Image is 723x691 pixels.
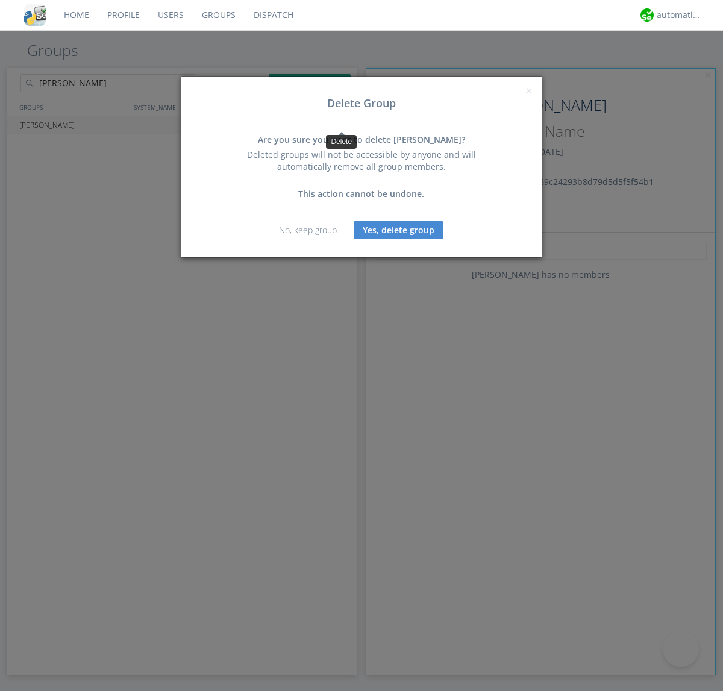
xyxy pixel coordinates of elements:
div: Are you sure you want to delete [PERSON_NAME]? [232,134,491,146]
div: automation+atlas [657,9,702,21]
img: d2d01cd9b4174d08988066c6d424eccd [640,8,654,22]
div: Deleted groups will not be accessible by anyone and will automatically remove all group members. [232,149,491,173]
div: This action cannot be undone. [232,188,491,200]
a: No, keep group. [279,224,339,236]
h3: Delete Group [190,98,533,110]
button: Yes, delete group [354,221,443,239]
img: cddb5a64eb264b2086981ab96f4c1ba7 [24,4,46,26]
span: × [525,82,533,99]
span: Delete [331,137,352,146]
